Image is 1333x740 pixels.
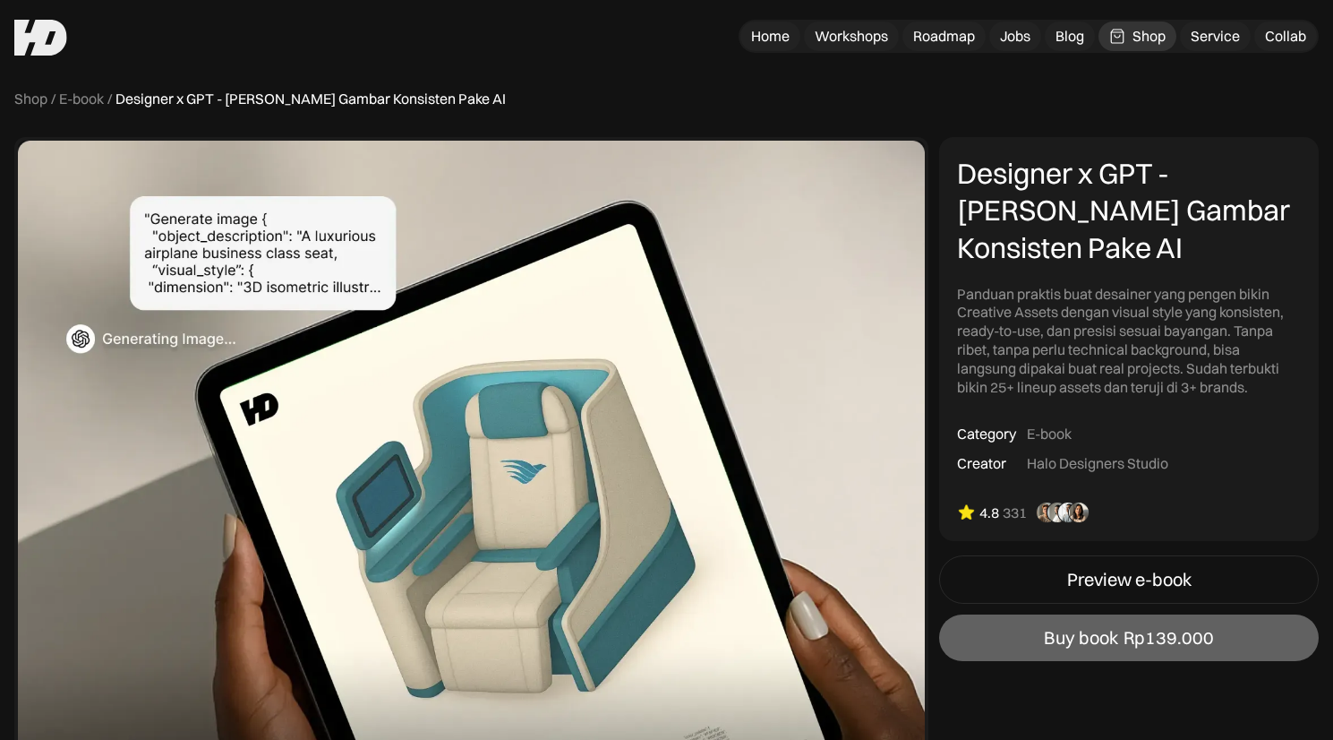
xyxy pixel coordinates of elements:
a: Home [740,22,800,51]
a: Shop [14,90,47,108]
div: Preview e-book [1067,569,1192,590]
div: Designer x GPT - [PERSON_NAME] Gambar Konsisten Pake AI [115,90,506,108]
a: Service [1180,22,1251,51]
div: Roadmap [913,27,975,46]
a: Workshops [804,22,899,51]
div: Collab [1265,27,1306,46]
div: Category [957,425,1016,443]
div: / [51,90,56,108]
div: Panduan praktis buat desainer yang pengen bikin Creative Assets dengan visual style yang konsiste... [957,285,1301,397]
a: Roadmap [902,22,986,51]
div: Rp139.000 [1124,627,1214,649]
div: E-book [1027,425,1072,443]
div: / [107,90,112,108]
div: Shop [1132,27,1166,46]
div: Blog [1055,27,1084,46]
div: Buy book [1044,627,1118,649]
a: E-book [59,90,104,108]
a: Collab [1254,22,1317,51]
div: Designer x GPT - [PERSON_NAME] Gambar Konsisten Pake AI [957,155,1301,267]
a: Jobs [989,22,1041,51]
a: Preview e-book [939,555,1319,604]
div: Creator [957,454,1006,473]
div: 4.8 [979,503,999,522]
a: Shop [1098,22,1176,51]
div: Home [751,27,790,46]
a: Blog [1045,22,1095,51]
div: Halo Designers Studio [1027,454,1168,473]
div: Service [1191,27,1240,46]
div: 331 [1003,503,1027,522]
a: Buy bookRp139.000 [939,615,1319,661]
div: Workshops [815,27,888,46]
div: Jobs [1000,27,1030,46]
